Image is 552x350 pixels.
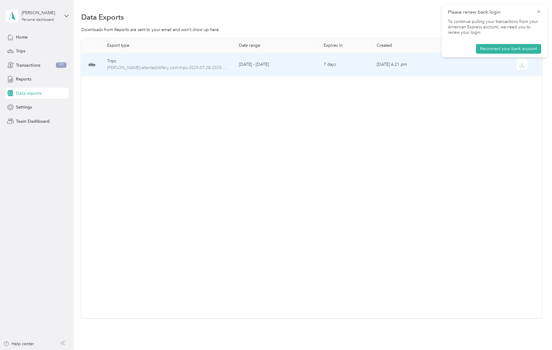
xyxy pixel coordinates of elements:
[476,44,541,54] button: Reconnect your bank account
[448,19,541,36] p: To continue pulling your transactions from your American Express account, we need you to renew yo...
[81,27,542,33] div: Downloads from Reports are sent to your email and won’t show up here.
[107,58,229,65] div: Trips
[448,8,532,16] p: Please renew bank login
[16,62,40,68] span: Transactions
[16,90,42,96] span: Data exports
[372,38,457,53] th: Created
[16,76,31,82] span: Reports
[56,62,66,68] span: 191
[22,10,59,16] div: [PERSON_NAME]
[102,38,234,53] th: Export type
[16,118,50,125] span: Team Dashboard
[319,53,372,76] td: 7 days
[3,341,34,347] button: Help center
[16,104,32,110] span: Settings
[22,18,54,22] div: Personal dashboard
[319,38,372,53] th: Expires in
[16,48,25,54] span: Trips
[234,38,319,53] th: Date range
[16,34,28,40] span: Home
[234,53,319,76] td: [DATE] - [DATE]
[81,14,124,20] h1: Data Exports
[518,316,552,350] iframe: Everlance-gr Chat Button Frame
[107,65,229,71] span: tom-atlantadistillery.com-trips-2025-07-28-2025-08-28.xlsx
[372,53,457,76] td: [DATE] 6:21 pm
